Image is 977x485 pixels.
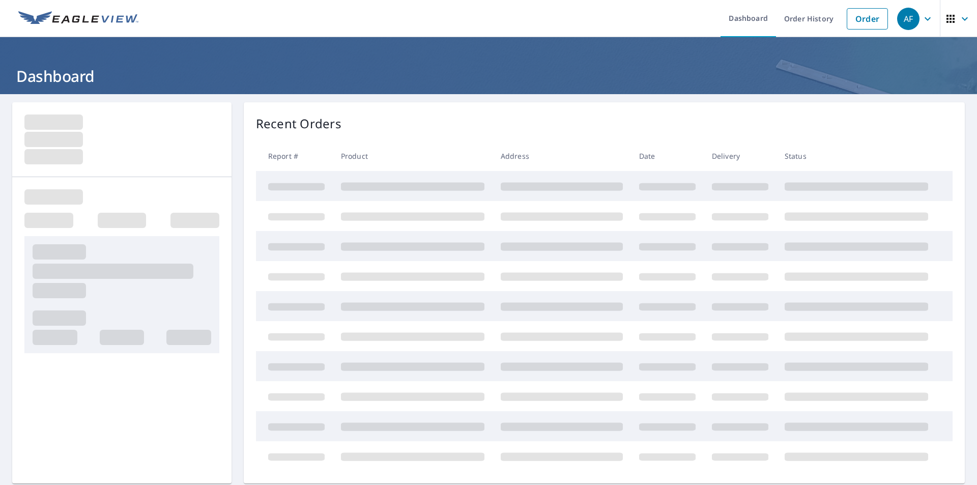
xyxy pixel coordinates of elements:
div: AF [897,8,919,30]
a: Order [847,8,888,30]
th: Delivery [704,141,777,171]
img: EV Logo [18,11,138,26]
th: Address [493,141,631,171]
p: Recent Orders [256,115,341,133]
th: Date [631,141,704,171]
h1: Dashboard [12,66,965,87]
th: Product [333,141,493,171]
th: Status [777,141,936,171]
th: Report # [256,141,333,171]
